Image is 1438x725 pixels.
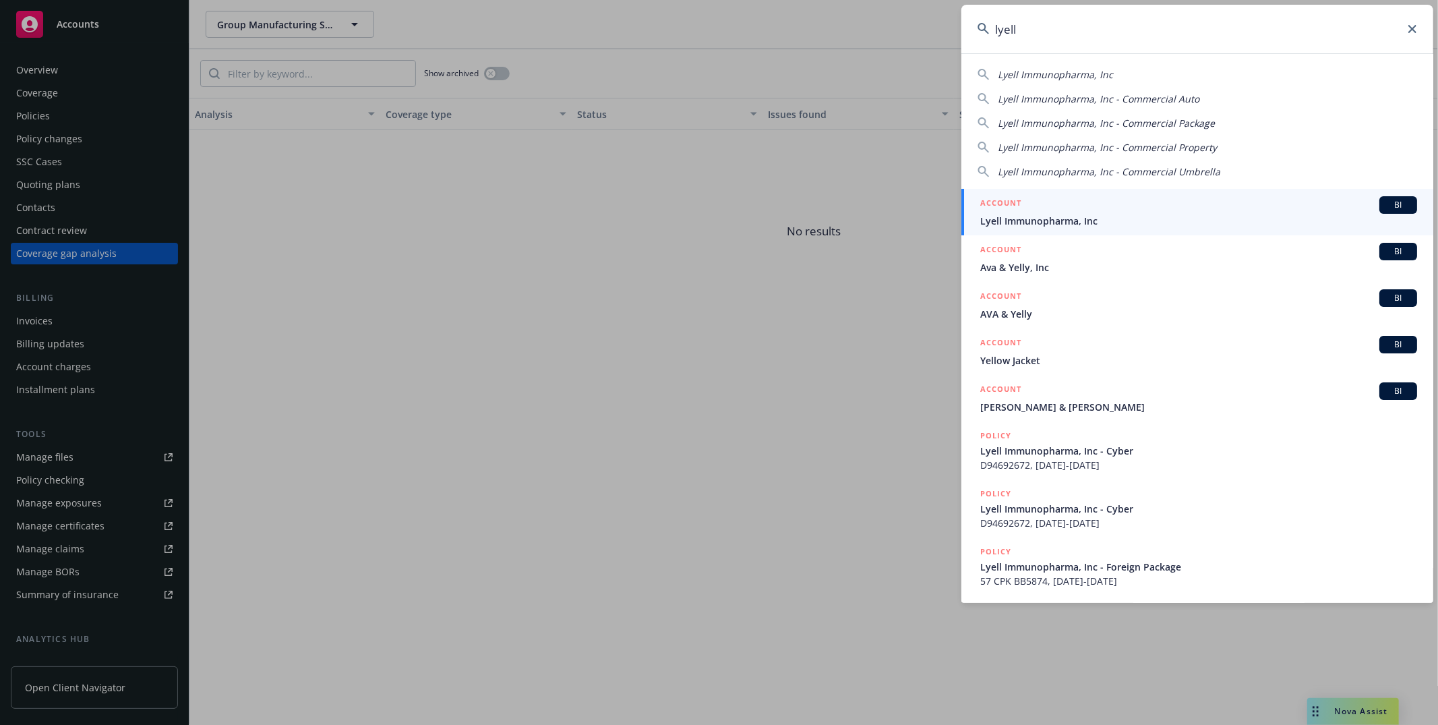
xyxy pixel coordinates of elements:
span: Lyell Immunopharma, Inc - Commercial Auto [998,92,1199,105]
h5: ACCOUNT [980,196,1021,212]
a: POLICYLyell Immunopharma, Inc - CyberD94692672, [DATE]-[DATE] [961,422,1433,480]
h5: POLICY [980,545,1011,558]
span: BI [1385,339,1412,351]
a: POLICYLyell Immunopharma, Inc - Foreign Package57 CPK BB5874, [DATE]-[DATE] [961,538,1433,596]
span: AVA & Yelly [980,307,1417,321]
a: ACCOUNTBIAVA & Yelly [961,282,1433,328]
a: ACCOUNTBIAva & Yelly, Inc [961,235,1433,282]
h5: POLICY [980,429,1011,442]
span: D94692672, [DATE]-[DATE] [980,458,1417,472]
h5: ACCOUNT [980,382,1021,399]
a: POLICYLyell Immunopharma, Inc - CyberD94692672, [DATE]-[DATE] [961,480,1433,538]
span: Lyell Immunopharma, Inc - Cyber [980,444,1417,458]
span: Lyell Immunopharma, Inc - Commercial Property [998,141,1217,154]
span: Lyell Immunopharma, Inc - Commercial Package [998,117,1215,129]
span: Lyell Immunopharma, Inc [980,214,1417,228]
span: BI [1385,385,1412,397]
span: D94692672, [DATE]-[DATE] [980,516,1417,530]
span: Lyell Immunopharma, Inc - Foreign Package [980,560,1417,574]
h5: POLICY [980,487,1011,500]
span: BI [1385,199,1412,211]
span: Lyell Immunopharma, Inc - Commercial Umbrella [998,165,1220,178]
a: ACCOUNTBIYellow Jacket [961,328,1433,375]
h5: ACCOUNT [980,336,1021,352]
span: Lyell Immunopharma, Inc - Cyber [980,502,1417,516]
h5: ACCOUNT [980,289,1021,306]
h5: ACCOUNT [980,243,1021,259]
a: ACCOUNTBILyell Immunopharma, Inc [961,189,1433,235]
span: 57 CPK BB5874, [DATE]-[DATE] [980,574,1417,588]
a: ACCOUNTBI[PERSON_NAME] & [PERSON_NAME] [961,375,1433,422]
input: Search... [961,5,1433,53]
span: BI [1385,245,1412,258]
span: BI [1385,292,1412,304]
span: [PERSON_NAME] & [PERSON_NAME] [980,400,1417,414]
span: Yellow Jacket [980,353,1417,368]
span: Ava & Yelly, Inc [980,260,1417,274]
span: Lyell Immunopharma, Inc [998,68,1113,81]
